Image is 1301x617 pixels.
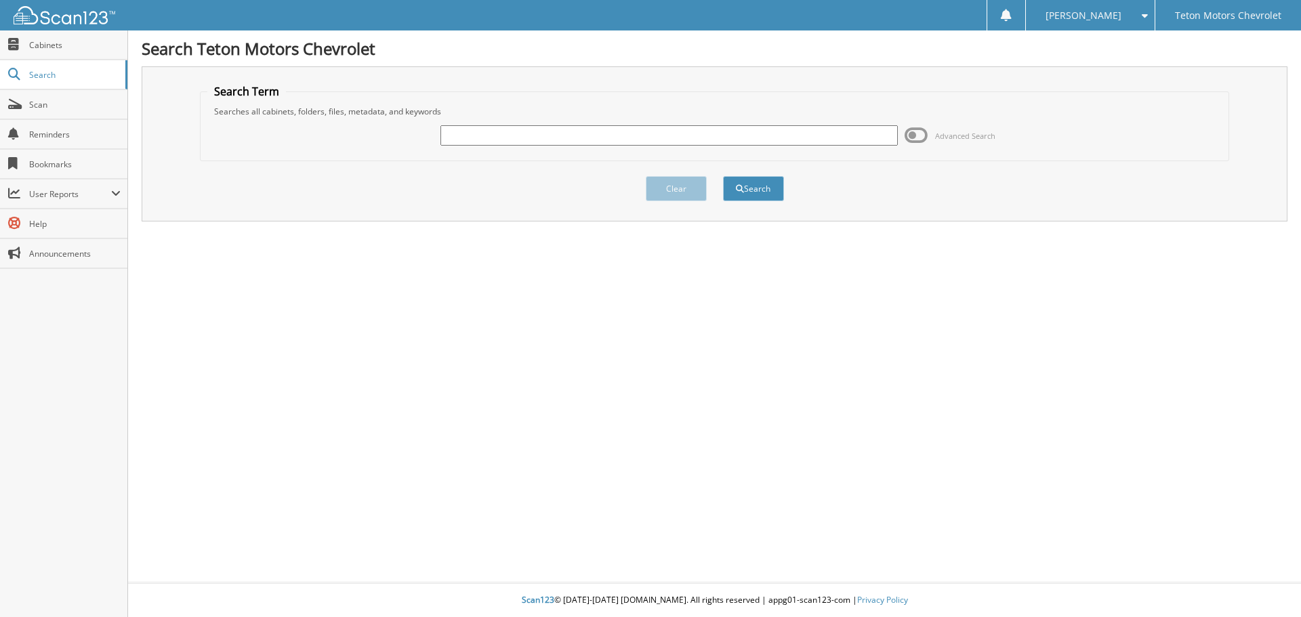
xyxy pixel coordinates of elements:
img: scan123-logo-white.svg [14,6,115,24]
div: © [DATE]-[DATE] [DOMAIN_NAME]. All rights reserved | appg01-scan123-com | [128,584,1301,617]
span: Help [29,218,121,230]
div: Searches all cabinets, folders, files, metadata, and keywords [207,106,1222,117]
button: Search [723,176,784,201]
span: [PERSON_NAME] [1046,12,1121,20]
button: Clear [646,176,707,201]
legend: Search Term [207,84,286,99]
span: Scan123 [522,594,554,605]
span: User Reports [29,188,111,200]
span: Bookmarks [29,158,121,170]
span: Reminders [29,129,121,140]
span: Advanced Search [935,131,995,141]
iframe: Chat Widget [1233,552,1301,617]
span: Scan [29,99,121,110]
span: Announcements [29,248,121,259]
h1: Search Teton Motors Chevrolet [142,37,1287,60]
a: Privacy Policy [857,594,908,605]
span: Teton Motors Chevrolet [1175,12,1281,20]
span: Search [29,69,119,81]
span: Cabinets [29,39,121,51]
